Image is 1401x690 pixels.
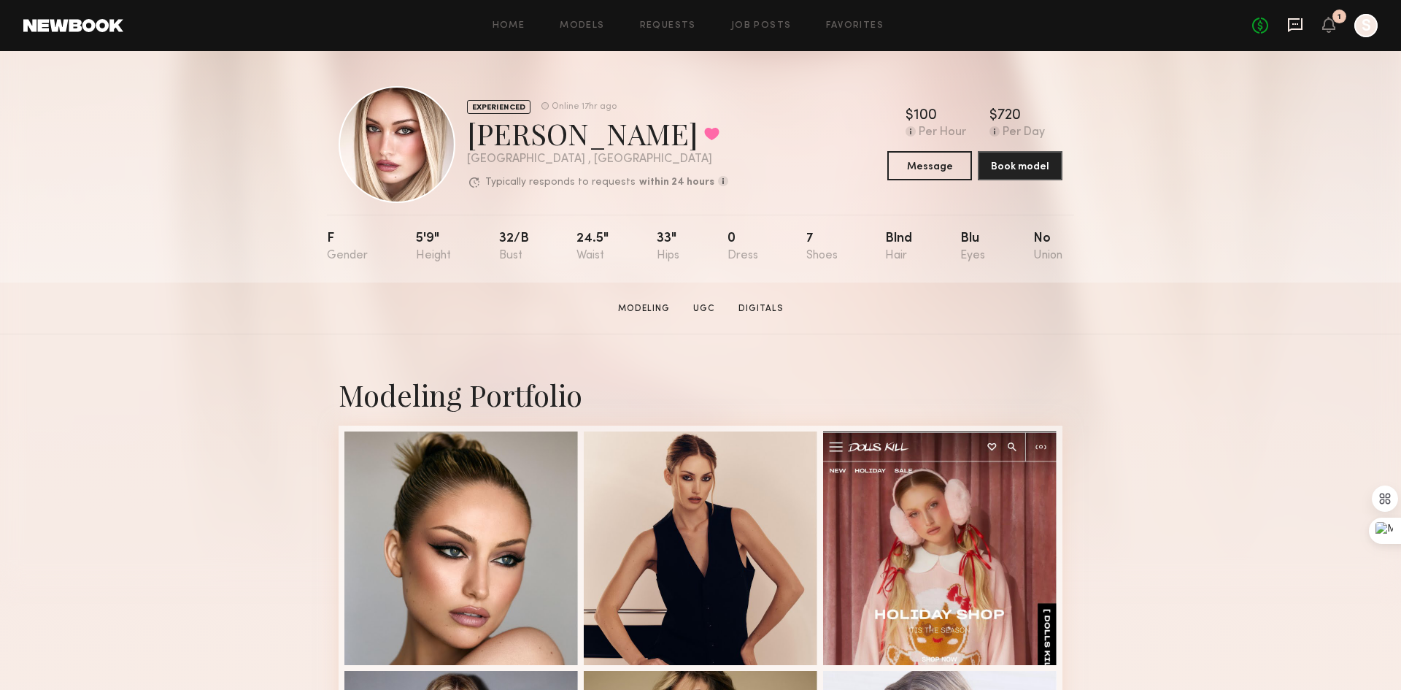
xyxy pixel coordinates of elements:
[887,151,972,180] button: Message
[919,126,966,139] div: Per Hour
[727,232,758,262] div: 0
[978,151,1062,180] button: Book model
[960,232,985,262] div: Blu
[560,21,604,31] a: Models
[499,232,529,262] div: 32/b
[914,109,937,123] div: 100
[657,232,679,262] div: 33"
[552,102,617,112] div: Online 17hr ago
[493,21,525,31] a: Home
[467,114,728,153] div: [PERSON_NAME]
[416,232,451,262] div: 5'9"
[731,21,792,31] a: Job Posts
[906,109,914,123] div: $
[733,302,790,315] a: Digitals
[826,21,884,31] a: Favorites
[485,177,636,188] p: Typically responds to requests
[687,302,721,315] a: UGC
[1338,13,1341,21] div: 1
[467,153,728,166] div: [GEOGRAPHIC_DATA] , [GEOGRAPHIC_DATA]
[639,177,714,188] b: within 24 hours
[612,302,676,315] a: Modeling
[885,232,912,262] div: Blnd
[640,21,696,31] a: Requests
[806,232,838,262] div: 7
[327,232,368,262] div: F
[576,232,609,262] div: 24.5"
[989,109,997,123] div: $
[339,375,1062,414] div: Modeling Portfolio
[1033,232,1062,262] div: No
[1003,126,1045,139] div: Per Day
[467,100,530,114] div: EXPERIENCED
[1354,14,1378,37] a: S
[997,109,1021,123] div: 720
